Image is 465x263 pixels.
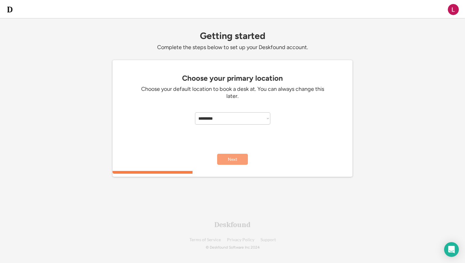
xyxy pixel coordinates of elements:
img: d-whitebg.png [6,6,14,13]
div: Choose your primary location [116,74,349,83]
button: Next [217,154,248,165]
a: Privacy Policy [227,238,254,242]
div: Choose your default location to book a desk at. You can always change this later. [140,86,325,100]
a: Terms of Service [189,238,221,242]
div: 33.3333333333333% [114,171,354,174]
img: ACg8ocJNWYbH7ZUq_Nf1rGK7tD5aoCELZCon9GviHXTATCnhJrjOWQ=s96-c [448,4,459,15]
div: Getting started [113,31,352,41]
div: Complete the steps below to set up your Deskfound account. [113,44,352,51]
a: Support [260,238,276,242]
div: Open Intercom Messenger [444,242,459,257]
div: Deskfound [214,221,251,228]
